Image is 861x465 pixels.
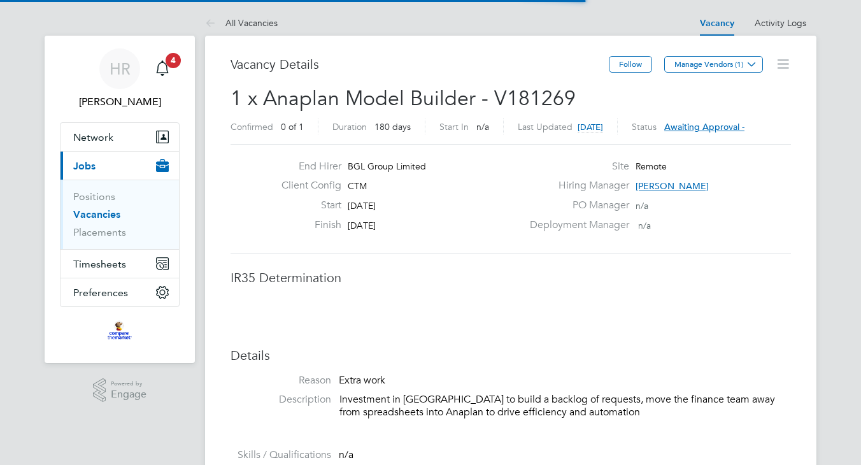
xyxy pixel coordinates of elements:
button: Jobs [60,152,179,180]
span: CTM [348,180,367,192]
span: Jobs [73,160,96,172]
label: Duration [332,121,367,132]
h3: Vacancy Details [231,56,609,73]
button: Network [60,123,179,151]
a: Vacancy [700,18,734,29]
span: 4 [166,53,181,68]
button: Follow [609,56,652,73]
label: Deployment Manager [522,218,629,232]
span: Network [73,131,113,143]
span: [DATE] [578,122,603,132]
span: [DATE] [348,220,376,231]
span: 0 of 1 [281,121,304,132]
span: BGL Group Limited [348,161,426,172]
a: HR[PERSON_NAME] [60,48,180,110]
span: 1 x Anaplan Model Builder - V181269 [231,86,576,111]
span: HR [110,61,131,77]
label: End Hirer [271,160,341,173]
div: Jobs [60,180,179,249]
label: Skills / Qualifications [231,448,331,462]
img: bglgroup-logo-retina.png [108,320,131,340]
label: Start In [439,121,469,132]
label: Reason [231,374,331,387]
label: PO Manager [522,199,629,212]
span: [PERSON_NAME] [636,180,709,192]
button: Preferences [60,278,179,306]
span: n/a [476,121,489,132]
label: Finish [271,218,341,232]
a: 4 [150,48,175,89]
button: Manage Vendors (1) [664,56,763,73]
p: Investment in [GEOGRAPHIC_DATA] to build a backlog of requests, move the finance team away from s... [339,393,791,420]
span: [DATE] [348,200,376,211]
nav: Main navigation [45,36,195,363]
a: Powered byEngage [93,378,147,403]
label: Description [231,393,331,406]
a: Placements [73,226,126,238]
span: Extra work [339,374,385,387]
span: n/a [638,220,651,231]
span: Awaiting approval - [664,121,744,132]
span: n/a [339,448,353,461]
h3: IR35 Determination [231,269,791,286]
h3: Details [231,347,791,364]
a: All Vacancies [205,17,278,29]
label: Client Config [271,179,341,192]
button: Timesheets [60,250,179,278]
a: Vacancies [73,208,120,220]
a: Activity Logs [755,17,806,29]
label: Hiring Manager [522,179,629,192]
span: Powered by [111,378,146,389]
span: Engage [111,389,146,400]
span: n/a [636,200,648,211]
a: Go to home page [60,320,180,340]
label: Status [632,121,657,132]
span: Remote [636,161,667,172]
a: Positions [73,190,115,203]
label: Start [271,199,341,212]
span: 180 days [374,121,411,132]
span: Helen Robinson [60,94,180,110]
span: Preferences [73,287,128,299]
label: Last Updated [518,121,573,132]
label: Confirmed [231,121,273,132]
label: Site [522,160,629,173]
span: Timesheets [73,258,126,270]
